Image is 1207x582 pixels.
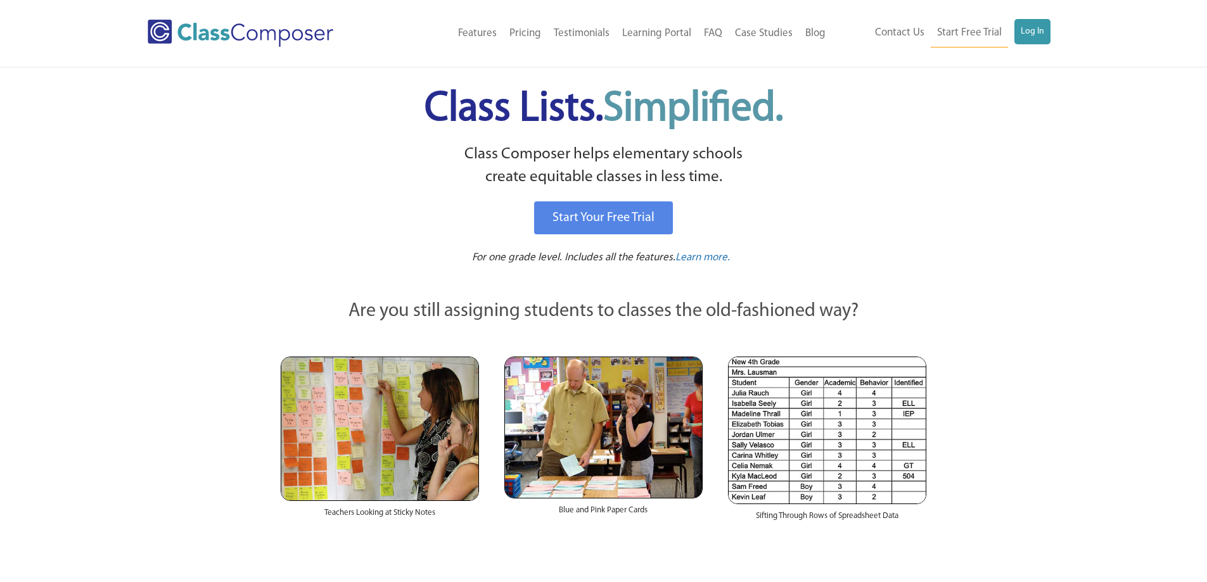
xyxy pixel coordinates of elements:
span: Start Your Free Trial [552,212,655,224]
a: Contact Us [869,19,931,47]
img: Blue and Pink Paper Cards [504,357,703,498]
span: Class Lists. [425,89,783,130]
a: Blog [799,20,832,47]
a: Testimonials [547,20,616,47]
img: Spreadsheets [728,357,926,504]
a: Case Studies [729,20,799,47]
p: Class Composer helps elementary schools create equitable classes in less time. [279,143,929,189]
p: Are you still assigning students to classes the old-fashioned way? [281,298,927,326]
div: Teachers Looking at Sticky Notes [281,501,479,531]
a: Learn more. [675,250,730,266]
a: FAQ [698,20,729,47]
div: Blue and Pink Paper Cards [504,498,703,529]
span: Simplified. [603,89,783,130]
a: Start Free Trial [931,19,1008,47]
a: Learning Portal [616,20,698,47]
img: Class Composer [148,20,333,47]
a: Pricing [503,20,547,47]
div: Sifting Through Rows of Spreadsheet Data [728,504,926,535]
img: Teachers Looking at Sticky Notes [281,357,479,501]
a: Features [452,20,503,47]
span: For one grade level. Includes all the features. [472,252,675,263]
nav: Header Menu [385,20,832,47]
nav: Header Menu [832,19,1051,47]
span: Learn more. [675,252,730,263]
a: Start Your Free Trial [534,201,673,234]
a: Log In [1014,19,1051,44]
